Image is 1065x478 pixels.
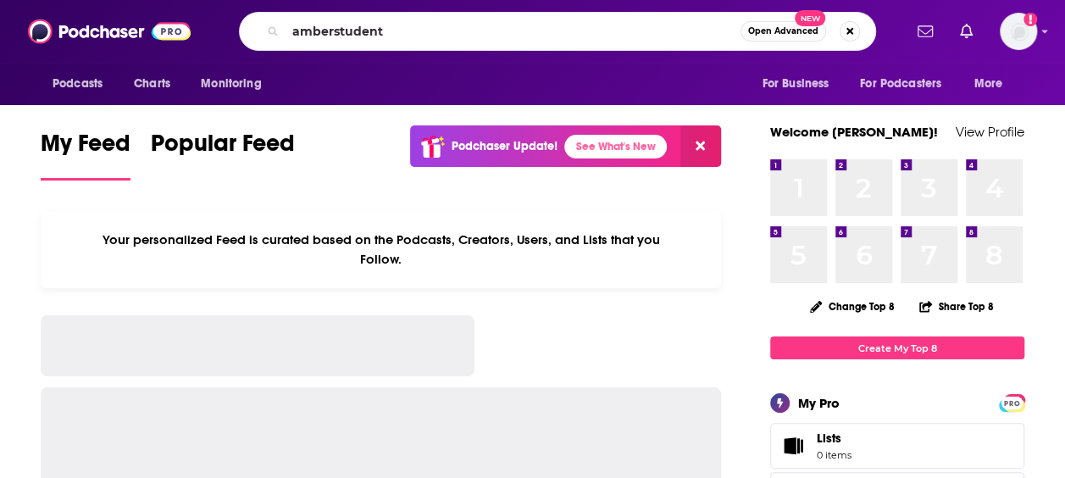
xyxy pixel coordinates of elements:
[1023,13,1037,26] svg: Add a profile image
[860,72,941,96] span: For Podcasters
[962,68,1024,100] button: open menu
[800,296,905,317] button: Change Top 8
[41,211,721,288] div: Your personalized Feed is curated based on the Podcasts, Creators, Users, and Lists that you Follow.
[849,68,966,100] button: open menu
[53,72,103,96] span: Podcasts
[1000,13,1037,50] button: Show profile menu
[452,139,557,153] p: Podchaser Update!
[795,10,825,26] span: New
[918,290,995,323] button: Share Top 8
[151,129,295,168] span: Popular Feed
[817,449,851,461] span: 0 items
[1001,396,1022,409] a: PRO
[776,434,810,458] span: Lists
[748,27,818,36] span: Open Advanced
[1001,397,1022,409] span: PRO
[974,72,1003,96] span: More
[201,72,261,96] span: Monitoring
[41,129,130,168] span: My Feed
[28,15,191,47] img: Podchaser - Follow, Share and Rate Podcasts
[564,135,667,158] a: See What's New
[41,68,125,100] button: open menu
[1000,13,1037,50] img: User Profile
[123,68,180,100] a: Charts
[239,12,876,51] div: Search podcasts, credits, & more...
[770,423,1024,469] a: Lists
[1000,13,1037,50] span: Logged in as emilyjherman
[953,17,979,46] a: Show notifications dropdown
[817,431,841,446] span: Lists
[770,336,1024,359] a: Create My Top 8
[911,17,940,46] a: Show notifications dropdown
[798,395,840,411] div: My Pro
[741,21,826,42] button: Open AdvancedNew
[750,68,850,100] button: open menu
[286,18,741,45] input: Search podcasts, credits, & more...
[189,68,283,100] button: open menu
[134,72,170,96] span: Charts
[151,129,295,181] a: Popular Feed
[41,129,130,181] a: My Feed
[817,431,851,446] span: Lists
[762,72,829,96] span: For Business
[770,124,938,140] a: Welcome [PERSON_NAME]!
[956,124,1024,140] a: View Profile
